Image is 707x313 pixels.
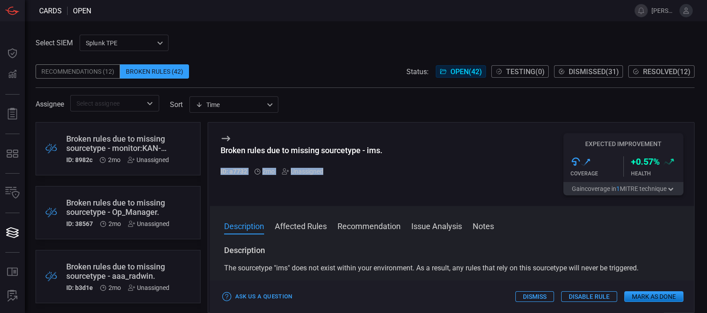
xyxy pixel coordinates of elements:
button: Ask Us a Question [221,290,295,304]
button: Inventory [2,182,23,204]
label: Select SIEM [36,39,73,47]
h5: ID: 38567 [66,220,93,227]
h5: ID: b3d1e [66,284,93,291]
button: Dismiss [515,291,554,302]
h5: ID: 8982c [66,156,92,163]
span: open [73,7,91,15]
span: Resolved ( 12 ) [643,67,691,76]
button: Affected Rules [275,220,327,231]
div: Broken rules due to missing sourcetype - Op_Manager. [66,198,169,217]
p: Splunk TPE [86,39,154,48]
div: Unassigned [282,168,323,175]
button: Description [224,220,264,231]
span: Aug 21, 2025 5:28 AM [108,284,121,291]
button: Detections [2,64,23,85]
button: Gaincoverage in1MITRE technique [563,182,683,195]
span: The sourcetype "ims" does not exist within your environment. As a result, any rules that rely on ... [224,264,639,272]
div: Unassigned [128,220,169,227]
h5: Expected Improvement [563,140,683,147]
span: Aug 21, 2025 5:14 AM [262,168,275,175]
button: Notes [473,220,494,231]
span: Dismissed ( 31 ) [569,67,619,76]
div: Coverage [570,170,623,177]
div: Health [631,170,684,177]
button: ALERT ANALYSIS [2,285,23,307]
button: Resolved(12) [628,65,695,78]
button: Open [144,97,156,110]
span: [PERSON_NAME][EMAIL_ADDRESS][PERSON_NAME][DOMAIN_NAME] [651,7,676,14]
button: Disable Rule [561,291,617,302]
div: Unassigned [128,284,169,291]
span: Cards [39,7,62,15]
span: 1 [616,185,620,192]
div: Broken Rules (42) [120,64,189,79]
button: Testing(0) [491,65,549,78]
button: Cards [2,222,23,243]
div: Broken rules due to missing sourcetype - monitor:KAN-HLS. [66,134,169,153]
span: Aug 21, 2025 5:32 AM [108,220,121,227]
button: Mark as Done [624,291,683,302]
label: sort [170,100,183,109]
div: Time [196,100,264,109]
button: Dashboard [2,43,23,64]
div: Recommendations (12) [36,64,120,79]
span: Status: [406,67,429,76]
span: Testing ( 0 ) [506,67,545,76]
button: Reports [2,103,23,125]
button: Issue Analysis [411,220,462,231]
input: Select assignee [73,98,142,109]
button: Rule Catalog [2,261,23,283]
button: Open(42) [436,65,486,78]
div: Unassigned [128,156,169,163]
h3: Description [224,245,680,256]
span: Aug 21, 2025 5:46 AM [108,156,121,163]
button: MITRE - Detection Posture [2,143,23,164]
button: Dismissed(31) [554,65,623,78]
span: Open ( 42 ) [450,67,482,76]
button: Recommendation [337,220,401,231]
span: Assignee [36,100,64,108]
div: Broken rules due to missing sourcetype - ims. [221,146,382,155]
h5: ID: a7732 [221,168,247,175]
div: Broken rules due to missing sourcetype - aaa_radwin. [66,262,169,281]
h3: + 0.57 % [631,156,660,167]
